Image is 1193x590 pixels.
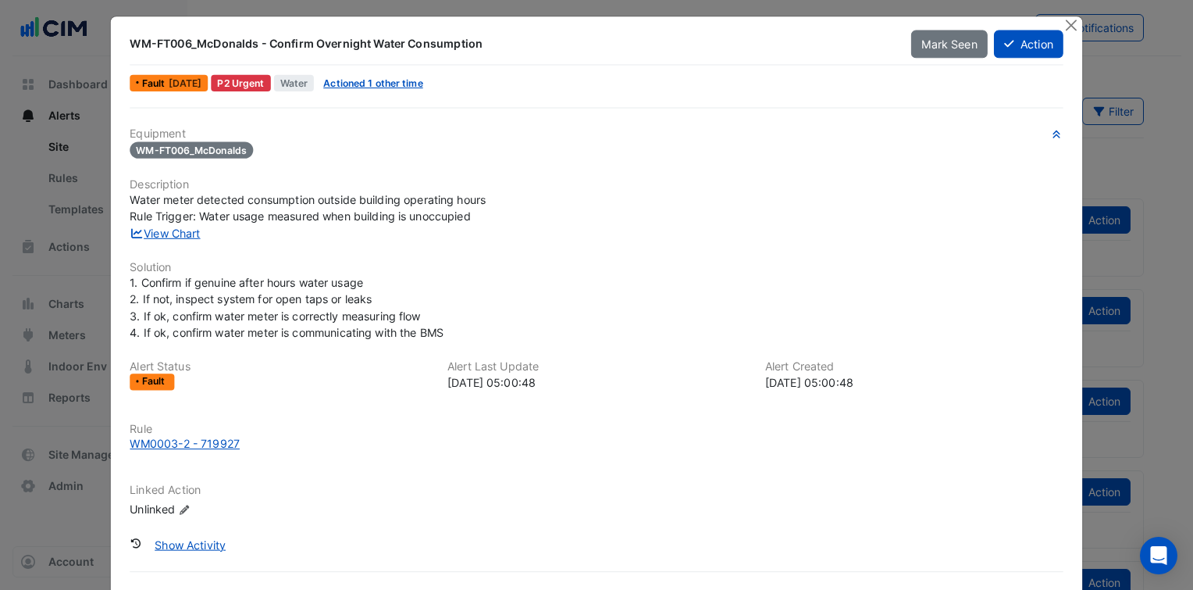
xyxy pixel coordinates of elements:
[130,435,1063,452] a: WM0003-2 - 719927
[130,360,428,374] h6: Alert Status
[130,501,321,518] div: Unlinked
[168,77,201,88] span: Tue 19-Aug-2025 05:00 AEST
[765,374,1063,390] div: [DATE] 05:00:48
[130,435,240,452] div: WM0003-2 - 719927
[1140,537,1177,574] div: Open Intercom Messenger
[1063,16,1079,33] button: Close
[911,30,988,58] button: Mark Seen
[130,142,253,159] span: WM-FT006_McDonalds
[130,193,486,223] span: Water meter detected consumption outside building operating hours Rule Trigger: Water usage measu...
[994,30,1063,58] button: Action
[765,360,1063,374] h6: Alert Created
[130,127,1063,141] h6: Equipment
[178,504,191,516] fa-icon: Edit Linked Action
[130,422,1063,435] h6: Rule
[130,36,892,52] div: WM-FT006_McDonalds - Confirm Overnight Water Consumption
[130,227,200,240] a: View Chart
[921,37,977,50] span: Mark Seen
[273,75,314,91] span: Water
[130,178,1063,191] h6: Description
[447,374,746,390] div: [DATE] 05:00:48
[130,484,1063,497] h6: Linked Action
[447,360,746,374] h6: Alert Last Update
[323,77,423,88] a: Actioned 1 other time
[130,260,1063,274] h6: Solution
[130,276,443,340] span: 1. Confirm if genuine after hours water usage 2. If not, inspect system for open taps or leaks 3....
[142,377,169,386] span: Fault
[144,531,236,559] button: Show Activity
[211,75,270,91] div: P2 Urgent
[142,78,169,88] span: Fault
